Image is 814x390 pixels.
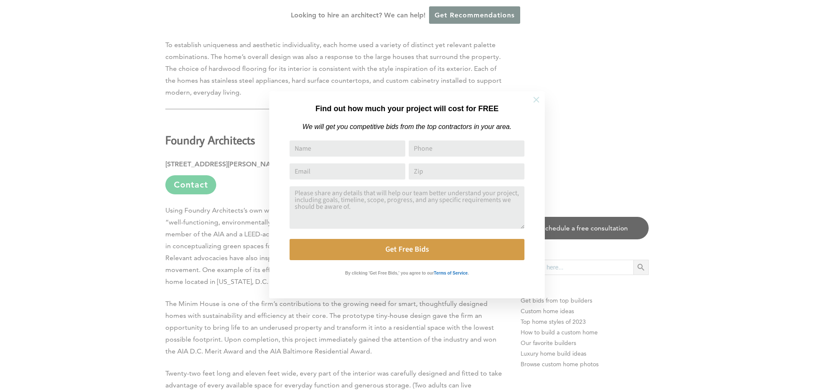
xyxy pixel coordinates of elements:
input: Zip [409,163,524,180]
a: Terms of Service [434,269,468,276]
strong: . [468,271,469,275]
input: Email Address [290,163,405,180]
strong: By clicking 'Get Free Bids,' you agree to our [345,271,434,275]
input: Phone [409,140,524,157]
input: Name [290,140,405,157]
textarea: Comment or Message [290,186,524,229]
em: We will get you competitive bids from the top contractors in your area. [302,123,511,130]
button: Close [521,85,551,115]
strong: Terms of Service [434,271,468,275]
strong: Find out how much your project will cost for FREE [315,104,499,113]
button: Get Free Bids [290,239,524,260]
